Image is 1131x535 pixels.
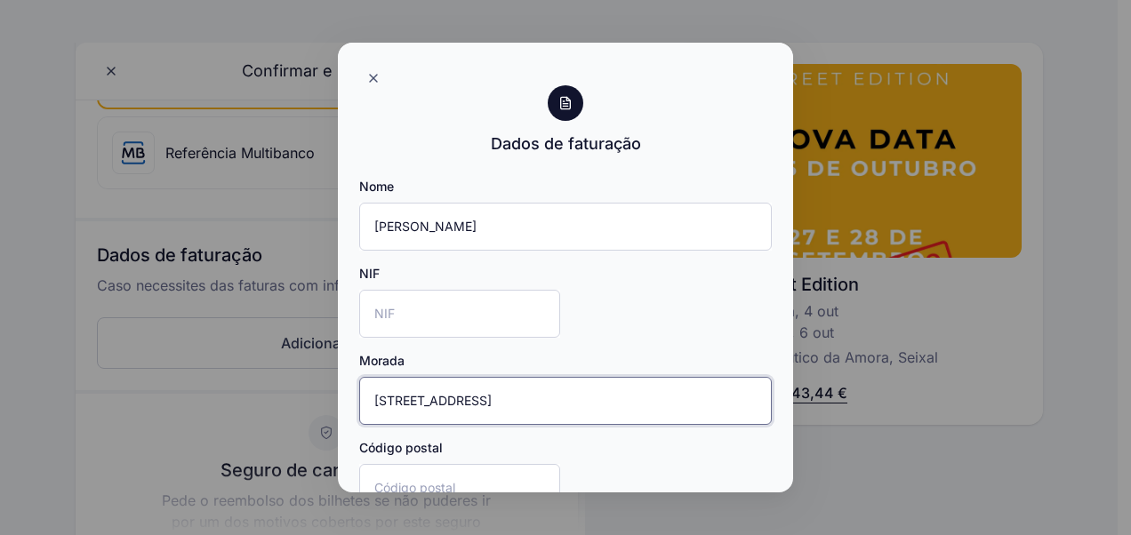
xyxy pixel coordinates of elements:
div: Dados de faturação [491,132,641,156]
label: Código postal [359,439,443,457]
input: Morada [359,377,772,425]
input: Código postal [359,464,560,512]
label: Morada [359,352,405,370]
input: NIF [359,290,560,338]
input: Nome [359,203,772,251]
label: Nome [359,178,394,196]
label: NIF [359,265,380,283]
